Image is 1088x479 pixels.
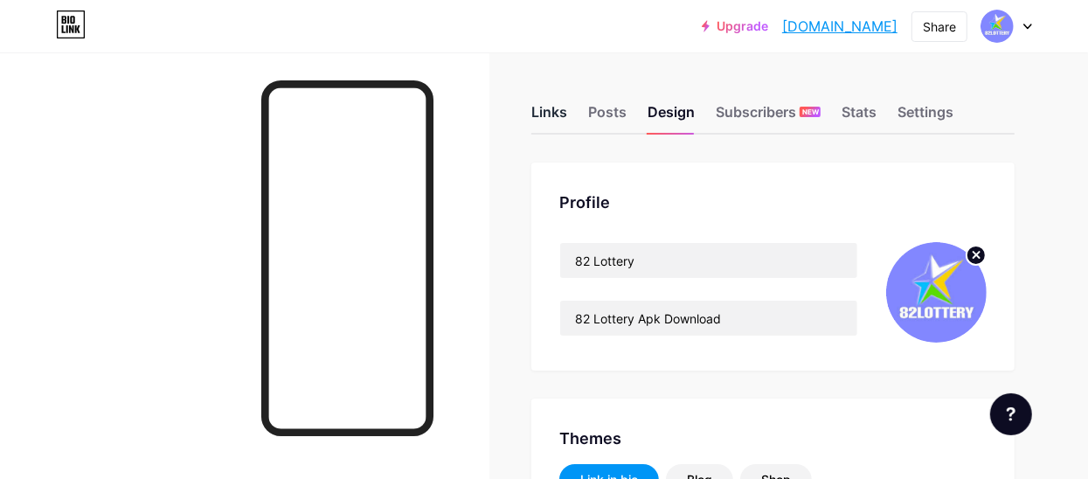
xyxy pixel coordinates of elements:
img: 82lottery2 [886,242,987,343]
input: Bio [560,301,857,336]
img: 82lottery2 [981,10,1014,43]
input: Name [560,243,857,278]
div: Design [648,101,695,133]
a: Upgrade [702,19,768,33]
div: Share [923,17,956,36]
div: Profile [559,191,987,214]
div: Links [531,101,567,133]
div: Posts [588,101,627,133]
div: Stats [842,101,877,133]
div: Subscribers [716,101,821,133]
div: Settings [897,101,953,133]
span: NEW [802,107,819,117]
a: [DOMAIN_NAME] [782,16,897,37]
div: Themes [559,427,987,450]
